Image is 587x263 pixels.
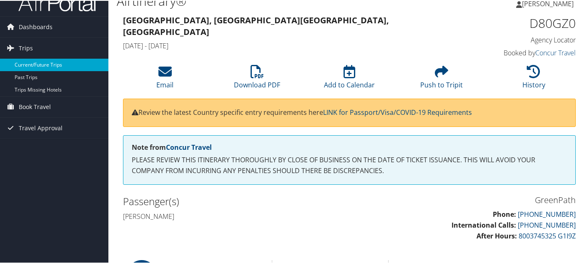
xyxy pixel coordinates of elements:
strong: Phone: [493,209,516,218]
span: Book Travel [19,96,51,117]
a: History [522,69,545,89]
h1: D80GZ0 [472,14,576,31]
a: Concur Travel [166,142,212,151]
strong: International Calls: [452,220,516,229]
a: Add to Calendar [324,69,375,89]
span: Trips [19,37,33,58]
a: Email [156,69,173,89]
p: Review the latest Country specific entry requirements here [132,107,567,117]
h4: Booked by [472,47,576,57]
p: PLEASE REVIEW THIS ITINERARY THOROUGHLY BY CLOSE OF BUSINESS ON THE DATE OF TICKET ISSUANCE. THIS... [132,154,567,175]
h4: Agency Locator [472,35,576,44]
span: Travel Approval [19,117,63,138]
h4: [DATE] - [DATE] [123,40,459,50]
a: Concur Travel [535,47,576,57]
strong: After Hours: [477,231,517,240]
a: [PHONE_NUMBER] [518,209,576,218]
h4: [PERSON_NAME] [123,211,343,220]
a: 8003745325 G1I9Z [519,231,576,240]
h3: GreenPath [356,194,576,205]
a: LINK for Passport/Visa/COVID-19 Requirements [323,107,472,116]
a: [PHONE_NUMBER] [518,220,576,229]
h2: Passenger(s) [123,194,343,208]
strong: [GEOGRAPHIC_DATA], [GEOGRAPHIC_DATA] [GEOGRAPHIC_DATA], [GEOGRAPHIC_DATA] [123,14,389,37]
a: Download PDF [234,69,280,89]
a: Push to Tripit [420,69,463,89]
strong: Note from [132,142,212,151]
span: Dashboards [19,16,53,37]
